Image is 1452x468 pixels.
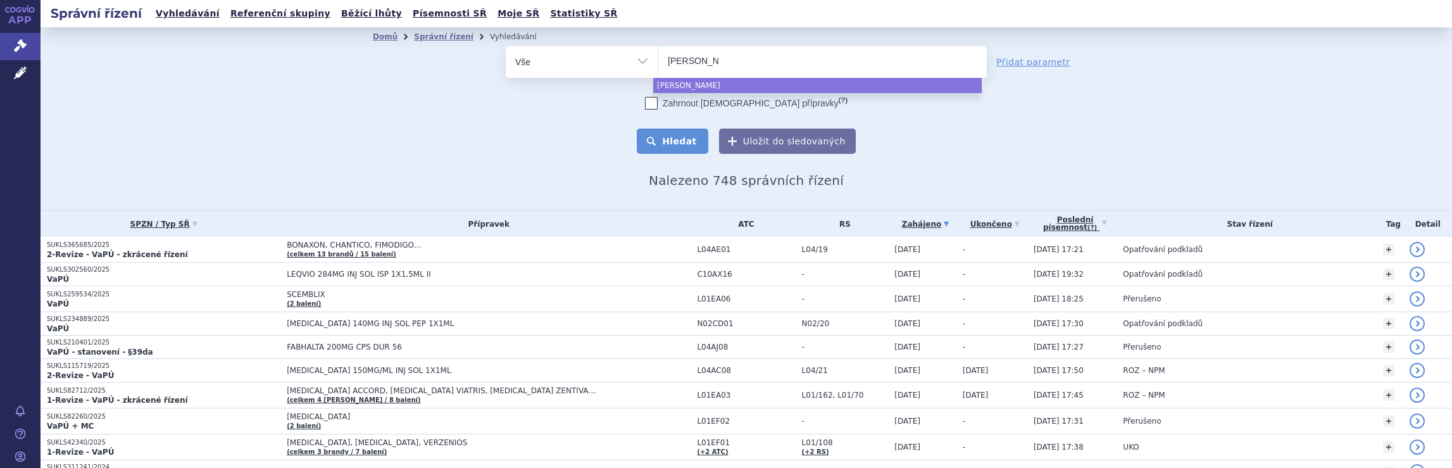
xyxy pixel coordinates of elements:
a: + [1383,341,1394,353]
th: ATC [691,211,795,237]
span: [MEDICAL_DATA] ACCORD, [MEDICAL_DATA] VIATRIS, [MEDICAL_DATA] ZENTIVA… [287,386,603,395]
a: (+2 RS) [802,448,829,455]
span: L04AE01 [697,245,795,254]
span: L04/21 [802,366,889,375]
span: L04AC08 [697,366,795,375]
th: Stav řízení [1117,211,1377,237]
span: [DATE] [963,391,989,400]
strong: 1-Revize - VaPÚ [47,448,114,457]
a: + [1383,318,1394,329]
span: [DATE] 17:27 [1034,343,1084,351]
strong: VaPÚ - stanovení - §39da [47,348,153,357]
a: detail [1410,363,1425,378]
span: [DATE] 17:30 [1034,319,1084,328]
span: - [963,270,965,279]
a: Ukončeno [963,215,1027,233]
th: RS [796,211,889,237]
a: + [1383,441,1394,453]
a: Zahájeno [894,215,956,233]
th: Tag [1377,211,1403,237]
a: detail [1410,414,1425,429]
strong: VaPÚ [47,324,69,333]
span: [DATE] [894,366,920,375]
span: [DATE] [894,245,920,254]
span: [MEDICAL_DATA], [MEDICAL_DATA], VERZENIOS [287,438,603,447]
th: Detail [1403,211,1452,237]
span: Nalezeno 748 správních řízení [649,173,844,188]
span: - [802,294,889,303]
span: Opatřování podkladů [1123,245,1203,254]
span: L01EF01 [697,438,795,447]
a: (celkem 13 brandů / 15 balení) [287,251,396,258]
a: Přidat parametr [996,56,1070,68]
a: detail [1410,291,1425,307]
span: [DATE] 18:25 [1034,294,1084,303]
span: - [963,443,965,452]
span: - [802,270,889,279]
p: SUKLS42340/2025 [47,438,280,447]
p: SUKLS210401/2025 [47,338,280,347]
h2: Správní řízení [41,4,152,22]
a: detail [1410,388,1425,403]
a: Poslednípísemnost(?) [1034,211,1117,237]
span: Přerušeno [1123,417,1161,426]
a: (celkem 4 [PERSON_NAME] / 8 balení) [287,396,420,403]
span: L01EA06 [697,294,795,303]
p: SUKLS259534/2025 [47,290,280,299]
a: Správní řízení [414,32,473,41]
span: - [802,343,889,351]
a: Běžící lhůty [337,5,406,22]
span: [DATE] 19:32 [1034,270,1084,279]
strong: VaPÚ [47,300,69,308]
p: SUKLS302560/2025 [47,265,280,274]
a: + [1383,389,1394,401]
span: [MEDICAL_DATA] 150MG/ML INJ SOL 1X1ML [287,366,603,375]
span: - [963,245,965,254]
span: N02/20 [802,319,889,328]
span: ROZ – NPM [1123,366,1165,375]
a: Referenční skupiny [227,5,334,22]
span: [DATE] [894,270,920,279]
a: + [1383,365,1394,376]
span: N02CD01 [697,319,795,328]
a: detail [1410,267,1425,282]
span: - [802,417,889,426]
span: BONAXON, CHANTICO, FIMODIGO… [287,241,603,250]
span: [MEDICAL_DATA] [287,412,603,421]
button: Hledat [637,129,708,154]
a: detail [1410,339,1425,355]
a: + [1383,293,1394,305]
span: [DATE] 17:31 [1034,417,1084,426]
label: Zahrnout [DEMOGRAPHIC_DATA] přípravky [645,97,848,110]
a: detail [1410,440,1425,455]
span: L04AJ08 [697,343,795,351]
span: - [963,294,965,303]
span: [DATE] [894,417,920,426]
p: SUKLS115719/2025 [47,362,280,370]
span: Přerušeno [1123,294,1161,303]
li: [PERSON_NAME] [653,78,982,93]
span: [DATE] [894,391,920,400]
a: + [1383,415,1394,427]
a: detail [1410,242,1425,257]
span: - [963,343,965,351]
span: [DATE] [963,366,989,375]
p: SUKLS234889/2025 [47,315,280,324]
a: Statistiky SŘ [546,5,621,22]
span: [DATE] [894,343,920,351]
p: SUKLS82712/2025 [47,386,280,395]
span: Opatřování podkladů [1123,270,1203,279]
span: [DATE] 17:38 [1034,443,1084,452]
span: [DATE] [894,294,920,303]
p: SUKLS82260/2025 [47,412,280,421]
a: Vyhledávání [152,5,223,22]
a: detail [1410,316,1425,331]
span: L01/162, L01/70 [802,391,889,400]
a: (+2 ATC) [697,448,728,455]
a: + [1383,269,1394,280]
span: - [963,417,965,426]
a: (2 balení) [287,422,321,429]
strong: VaPÚ [47,275,69,284]
a: + [1383,244,1394,255]
span: L01/108 [802,438,889,447]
